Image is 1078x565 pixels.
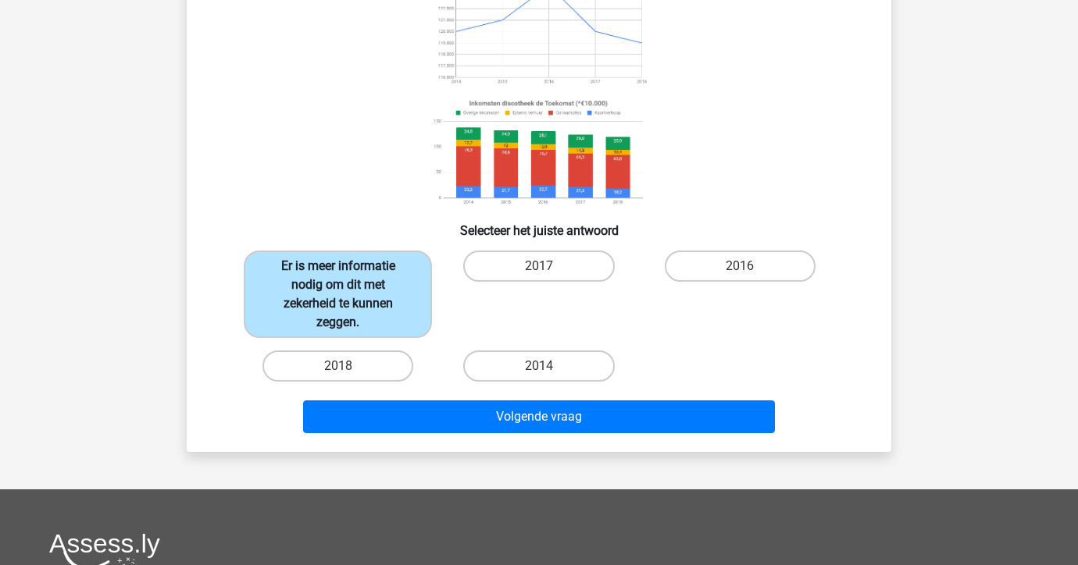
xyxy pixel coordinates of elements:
h6: Selecteer het juiste antwoord [212,211,866,238]
label: 2017 [463,251,614,282]
button: Volgende vraag [303,400,776,433]
label: 2018 [262,350,413,382]
label: Er is meer informatie nodig om dit met zekerheid te kunnen zeggen. [244,251,432,338]
label: 2016 [665,251,816,282]
label: 2014 [463,350,614,382]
